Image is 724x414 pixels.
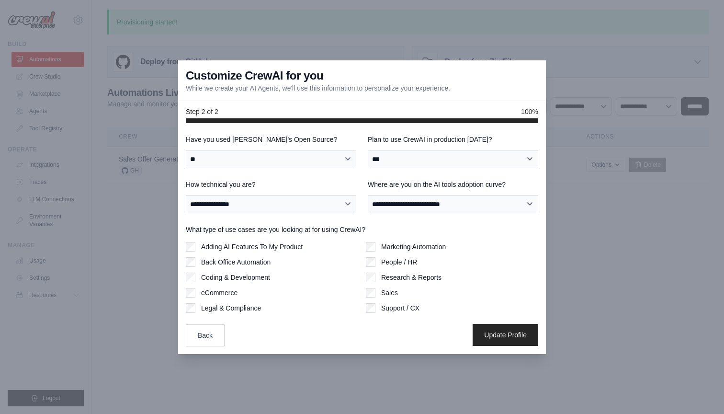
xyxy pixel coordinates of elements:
[201,257,271,267] label: Back Office Automation
[186,324,225,346] button: Back
[521,107,538,116] span: 100%
[201,242,303,252] label: Adding AI Features To My Product
[381,273,441,282] label: Research & Reports
[381,257,417,267] label: People / HR
[368,135,538,144] label: Plan to use CrewAI in production [DATE]?
[368,180,538,189] label: Where are you on the AI tools adoption curve?
[381,303,419,313] label: Support / CX
[473,324,538,346] button: Update Profile
[201,303,261,313] label: Legal & Compliance
[186,68,323,83] h3: Customize CrewAI for you
[186,225,538,234] label: What type of use cases are you looking at for using CrewAI?
[186,107,218,116] span: Step 2 of 2
[186,135,356,144] label: Have you used [PERSON_NAME]'s Open Source?
[186,83,450,93] p: While we create your AI Agents, we'll use this information to personalize your experience.
[201,288,238,298] label: eCommerce
[201,273,270,282] label: Coding & Development
[186,180,356,189] label: How technical you are?
[381,242,446,252] label: Marketing Automation
[381,288,398,298] label: Sales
